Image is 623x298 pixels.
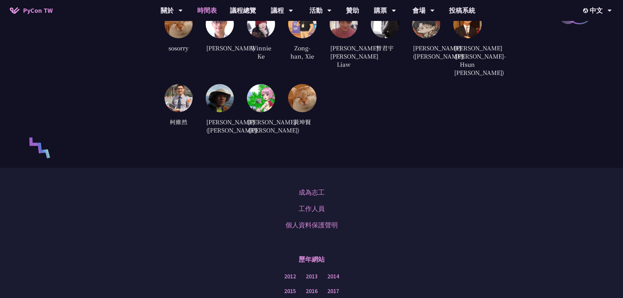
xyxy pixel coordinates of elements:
img: 16744c180418750eaf2695dae6de9abb.jpg [412,10,440,38]
a: 2017 [327,287,339,295]
div: [PERSON_NAME]([PERSON_NAME]) [247,117,275,135]
div: [PERSON_NAME] [206,43,234,53]
a: 2016 [306,287,318,295]
a: PyCon TW [3,2,59,19]
a: 2014 [327,272,339,281]
a: 2013 [306,272,318,281]
div: [PERSON_NAME] ([PERSON_NAME]) [206,117,234,135]
a: 個人資料保護聲明 [286,220,338,230]
img: 33cae1ec12c9fa3a44a108271202f9f1.jpg [206,84,234,112]
img: Home icon of PyCon TW 2025 [10,7,20,14]
img: 666459b874776088829a0fab84ecbfc6.jpg [247,10,275,38]
img: 556a545ec8e13308227429fdb6de85d1.jpg [164,84,193,112]
img: c22c2e10e811a593462dda8c54eb193e.jpg [330,10,358,38]
div: 黃坤賢 [288,117,316,127]
span: PyCon TW [23,6,53,15]
div: Zong-han, Xie [288,43,316,61]
a: 工作人員 [299,204,325,214]
div: 曾君宇 [371,43,399,53]
div: [PERSON_NAME] ([PERSON_NAME]) [412,43,440,61]
a: 成為志工 [299,187,325,197]
img: Locale Icon [583,8,590,13]
img: default.0dba411.jpg [288,84,316,112]
img: default.0dba411.jpg [164,10,193,38]
div: Winnie Ke [247,43,275,61]
img: 761e049ec1edd5d40c9073b5ed8731ef.jpg [247,84,275,112]
img: 474439d49d7dff4bbb1577ca3eb831a2.jpg [288,10,316,38]
div: [PERSON_NAME][PERSON_NAME] Liaw [330,43,358,69]
p: 歷年網站 [299,250,325,269]
a: 2015 [284,287,296,295]
div: sosorry [164,43,193,53]
img: 82d23fd0d510ffd9e682b2efc95fb9e0.jpg [371,10,399,38]
img: a9d086477deb5ee7d1da43ccc7d68f28.jpg [453,10,481,38]
div: 柯維然 [164,117,193,127]
img: d0223f4f332c07bbc4eacc3daa0b50af.jpg [206,10,234,38]
a: 2012 [284,272,296,281]
div: [PERSON_NAME]([PERSON_NAME]-Hsun [PERSON_NAME]) [453,43,481,78]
